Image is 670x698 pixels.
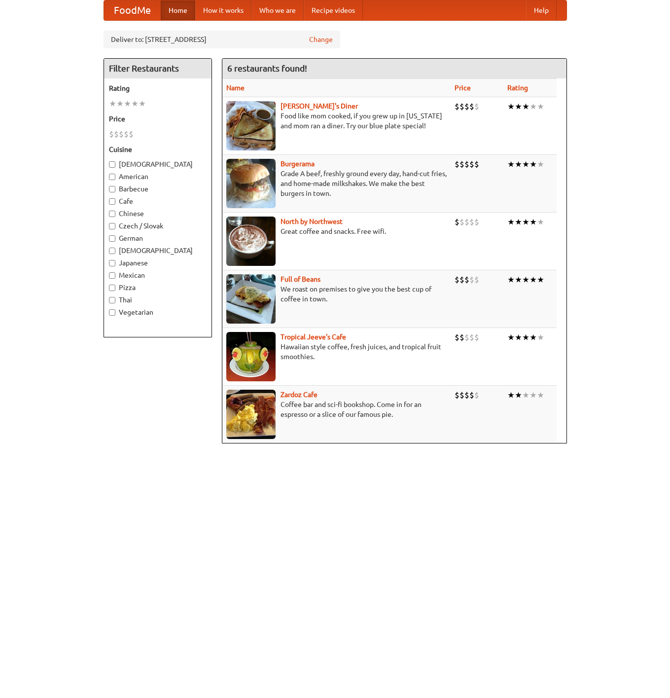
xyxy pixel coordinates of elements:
[109,145,207,154] h5: Cuisine
[474,332,479,343] li: $
[226,226,447,236] p: Great coffee and snacks. Free wifi.
[109,98,116,109] li: ★
[226,217,276,266] img: north.jpg
[537,390,544,401] li: ★
[109,129,114,140] li: $
[109,114,207,124] h5: Price
[507,217,515,227] li: ★
[529,274,537,285] li: ★
[226,159,276,208] img: burgerama.jpg
[109,233,207,243] label: German
[474,159,479,170] li: $
[474,101,479,112] li: $
[226,111,447,131] p: Food like mom cooked, if you grew up in [US_STATE] and mom ran a diner. Try our blue plate special!
[226,342,447,362] p: Hawaiian style coffee, fresh juices, and tropical fruit smoothies.
[529,332,537,343] li: ★
[104,0,161,20] a: FoodMe
[529,101,537,112] li: ★
[124,129,129,140] li: $
[464,101,469,112] li: $
[109,83,207,93] h5: Rating
[226,284,447,304] p: We roast on premises to give you the best cup of coffee in town.
[109,258,207,268] label: Japanese
[109,270,207,280] label: Mexican
[537,274,544,285] li: ★
[507,332,515,343] li: ★
[104,59,212,78] h4: Filter Restaurants
[469,390,474,401] li: $
[131,98,139,109] li: ★
[459,274,464,285] li: $
[124,98,131,109] li: ★
[281,275,320,283] a: Full of Beans
[109,307,207,317] label: Vegetarian
[455,101,459,112] li: $
[104,31,340,48] div: Deliver to: [STREET_ADDRESS]
[522,159,529,170] li: ★
[109,159,207,169] label: [DEMOGRAPHIC_DATA]
[469,217,474,227] li: $
[464,390,469,401] li: $
[459,101,464,112] li: $
[455,217,459,227] li: $
[522,332,529,343] li: ★
[281,160,315,168] b: Burgerama
[109,221,207,231] label: Czech / Slovak
[526,0,557,20] a: Help
[507,274,515,285] li: ★
[109,184,207,194] label: Barbecue
[251,0,304,20] a: Who we are
[109,285,115,291] input: Pizza
[109,309,115,316] input: Vegetarian
[109,196,207,206] label: Cafe
[464,274,469,285] li: $
[469,159,474,170] li: $
[309,35,333,44] a: Change
[161,0,195,20] a: Home
[537,101,544,112] li: ★
[109,174,115,180] input: American
[515,101,522,112] li: ★
[469,101,474,112] li: $
[455,332,459,343] li: $
[507,84,528,92] a: Rating
[459,390,464,401] li: $
[522,274,529,285] li: ★
[464,332,469,343] li: $
[226,332,276,381] img: jeeves.jpg
[464,159,469,170] li: $
[464,217,469,227] li: $
[114,129,119,140] li: $
[507,101,515,112] li: ★
[515,274,522,285] li: ★
[281,391,317,399] b: Zardoz Cafe
[281,102,358,110] a: [PERSON_NAME]'s Diner
[537,332,544,343] li: ★
[281,333,346,341] b: Tropical Jeeve's Cafe
[129,129,134,140] li: $
[455,84,471,92] a: Price
[281,218,343,225] b: North by Northwest
[109,260,115,266] input: Japanese
[507,390,515,401] li: ★
[515,332,522,343] li: ★
[109,248,115,254] input: [DEMOGRAPHIC_DATA]
[119,129,124,140] li: $
[109,283,207,293] label: Pizza
[226,390,276,439] img: zardoz.jpg
[469,332,474,343] li: $
[304,0,363,20] a: Recipe videos
[109,246,207,256] label: [DEMOGRAPHIC_DATA]
[469,274,474,285] li: $
[109,211,115,217] input: Chinese
[116,98,124,109] li: ★
[109,235,115,242] input: German
[515,217,522,227] li: ★
[474,390,479,401] li: $
[529,217,537,227] li: ★
[226,400,447,419] p: Coffee bar and sci-fi bookshop. Come in for an espresso or a slice of our famous pie.
[109,209,207,219] label: Chinese
[226,101,276,150] img: sallys.jpg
